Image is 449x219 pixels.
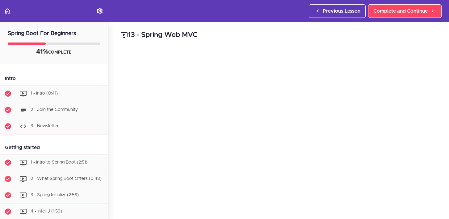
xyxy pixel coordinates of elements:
[36,49,48,55] span: 41%
[8,48,100,56] div: COMPLETE
[31,176,102,181] span: 2 - What Spring Boot Offers (0:48)
[31,209,62,213] span: 4 - IntelliJ (1:59)
[323,7,360,15] span: Previous Lesson
[31,193,79,197] span: 3 - Spring Initializr (2:56)
[96,7,103,15] svg: Settings Menu
[309,4,366,18] a: Previous Lesson
[4,7,11,15] svg: Back to course curriculum
[31,91,58,95] span: 1 - Intro (0:41)
[373,7,428,15] span: Complete and Continue
[31,124,59,128] span: 3 - Newsletter
[368,4,442,18] a: Complete and Continue
[31,107,78,112] span: 2 - Join the Community
[120,30,437,40] h2: 13 - Spring Web MVC
[31,160,87,164] span: 1 - Intro to Spring Boot (2:51)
